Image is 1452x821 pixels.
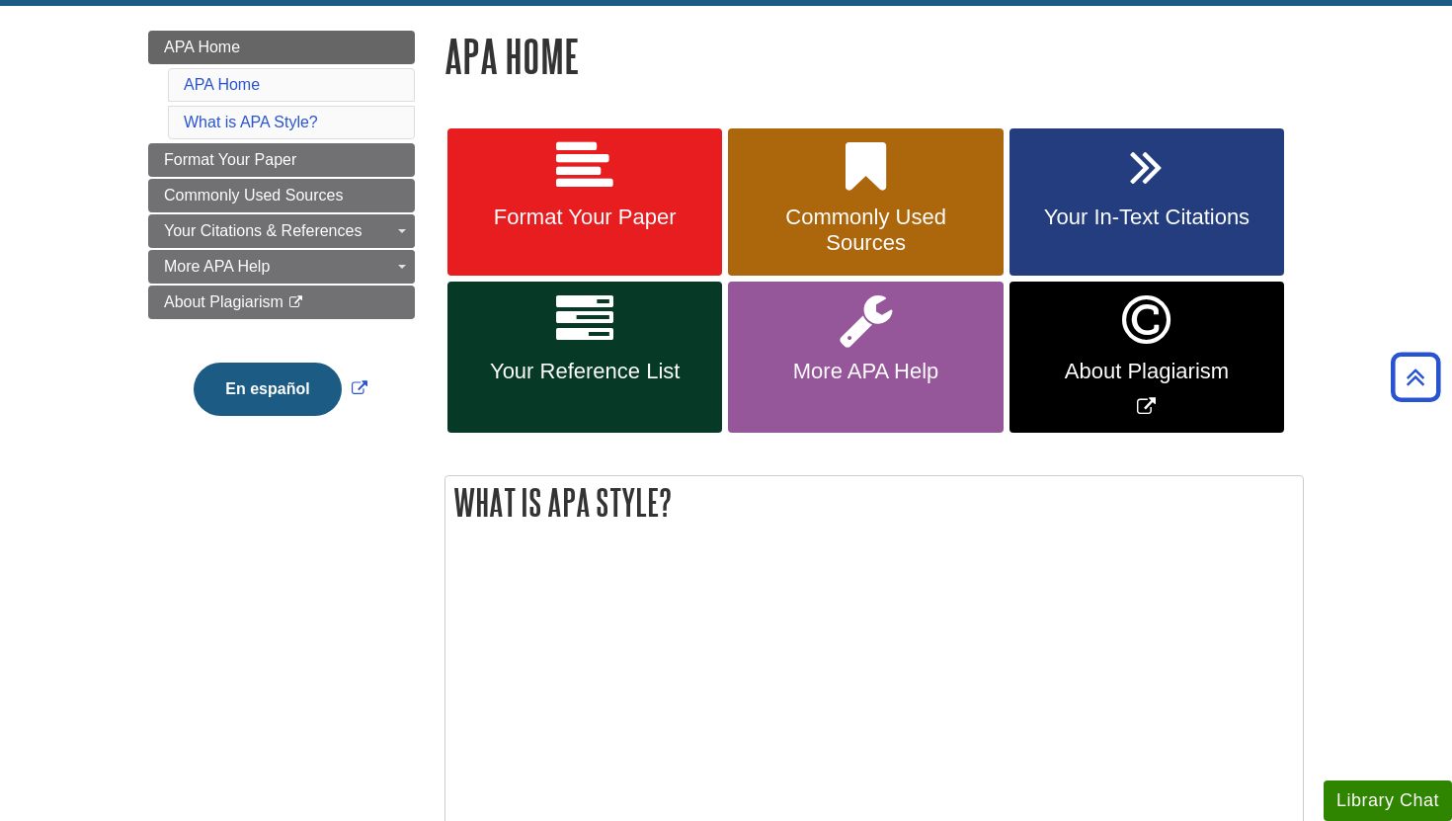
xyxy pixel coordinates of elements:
[164,187,343,204] span: Commonly Used Sources
[148,179,415,212] a: Commonly Used Sources
[462,205,707,230] span: Format Your Paper
[189,380,371,397] a: Link opens in new window
[164,293,283,310] span: About Plagiarism
[184,114,318,130] a: What is APA Style?
[728,128,1003,277] a: Commonly Used Sources
[447,128,722,277] a: Format Your Paper
[148,250,415,284] a: More APA Help
[148,214,415,248] a: Your Citations & References
[164,222,362,239] span: Your Citations & References
[1009,282,1284,433] a: Link opens in new window
[445,476,1303,529] h2: What is APA Style?
[184,76,260,93] a: APA Home
[743,205,988,256] span: Commonly Used Sources
[462,359,707,384] span: Your Reference List
[148,286,415,319] a: About Plagiarism
[148,31,415,450] div: Guide Page Menu
[164,39,240,55] span: APA Home
[1384,364,1447,390] a: Back to Top
[194,363,341,416] button: En español
[148,31,415,64] a: APA Home
[148,143,415,177] a: Format Your Paper
[447,282,722,433] a: Your Reference List
[287,296,304,309] i: This link opens in a new window
[444,31,1304,81] h1: APA Home
[164,151,296,168] span: Format Your Paper
[728,282,1003,433] a: More APA Help
[1024,205,1269,230] span: Your In-Text Citations
[1324,780,1452,821] button: Library Chat
[1024,359,1269,384] span: About Plagiarism
[164,258,270,275] span: More APA Help
[743,359,988,384] span: More APA Help
[1009,128,1284,277] a: Your In-Text Citations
